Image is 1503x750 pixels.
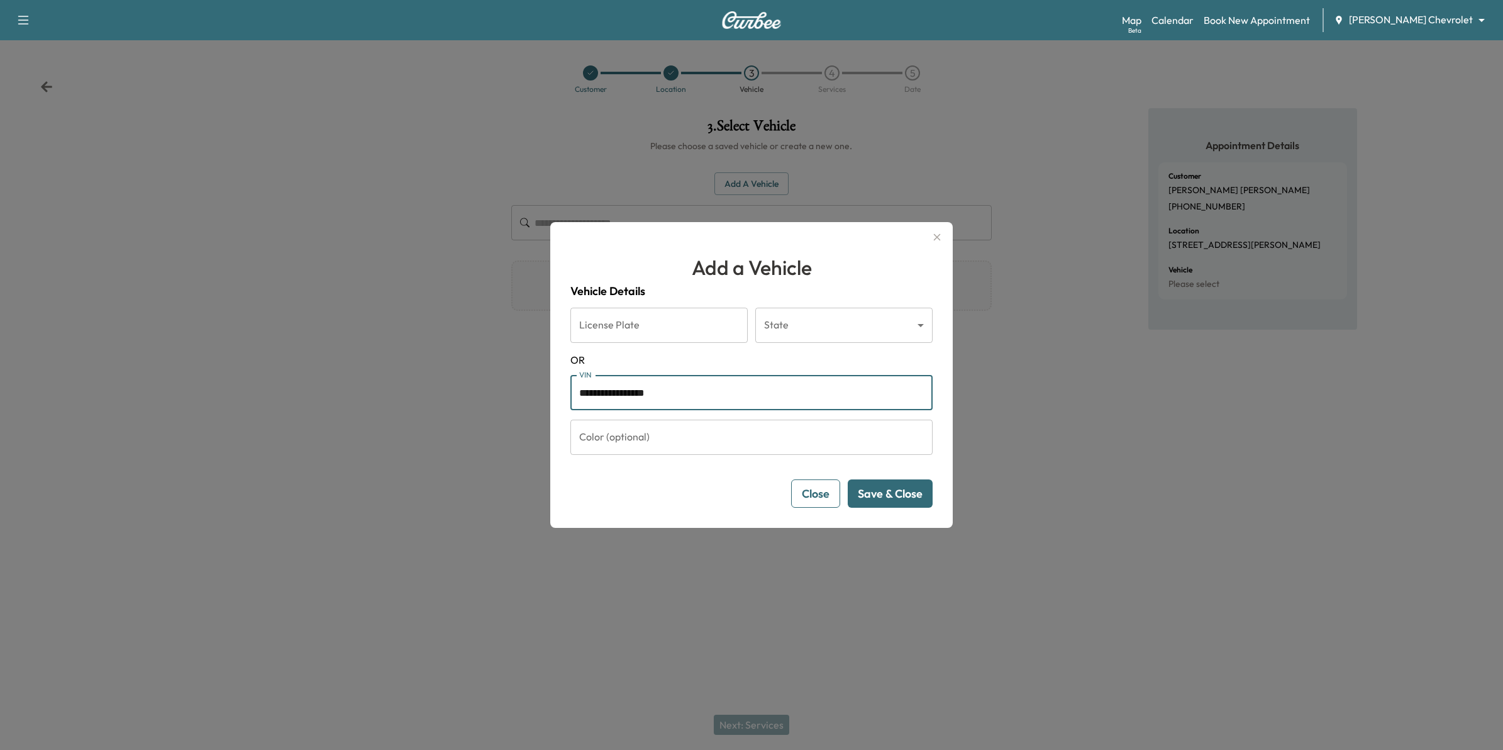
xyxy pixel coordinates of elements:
span: OR [570,352,933,367]
h4: Vehicle Details [570,283,933,300]
h1: Add a Vehicle [570,252,933,283]
a: MapBeta [1122,13,1141,28]
span: [PERSON_NAME] Chevrolet [1349,13,1473,27]
button: Save & Close [848,479,933,508]
div: Beta [1128,26,1141,35]
button: Close [791,479,840,508]
a: Calendar [1151,13,1194,28]
label: VIN [579,369,592,380]
img: Curbee Logo [721,11,782,29]
a: Book New Appointment [1204,13,1310,28]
